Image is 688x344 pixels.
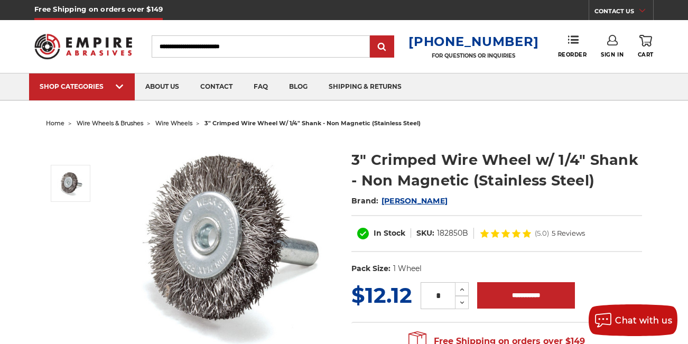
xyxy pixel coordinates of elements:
span: Sign In [601,51,624,58]
a: [PERSON_NAME] [382,196,448,206]
a: wire wheels [155,119,192,127]
dt: SKU: [416,228,434,239]
dd: 1 Wheel [393,263,422,274]
a: wire wheels & brushes [77,119,143,127]
dd: 182850B [437,228,468,239]
img: Crimped Wire Wheel with Shank Non Magnetic [57,170,83,197]
span: $12.12 [351,282,412,308]
span: Reorder [558,51,587,58]
span: 3" crimped wire wheel w/ 1/4" shank - non magnetic (stainless steel) [204,119,421,127]
a: [PHONE_NUMBER] [408,34,538,49]
img: Empire Abrasives [34,27,132,66]
span: Brand: [351,196,379,206]
a: Cart [638,35,654,58]
h1: 3" Crimped Wire Wheel w/ 1/4" Shank - Non Magnetic (Stainless Steel) [351,150,642,191]
a: contact [190,73,243,100]
span: In Stock [374,228,405,238]
a: home [46,119,64,127]
a: faq [243,73,278,100]
input: Submit [371,36,393,58]
span: Chat with us [615,315,672,326]
a: about us [135,73,190,100]
span: 5 Reviews [552,230,585,237]
p: FOR QUESTIONS OR INQUIRIES [408,52,538,59]
span: Cart [638,51,654,58]
div: SHOP CATEGORIES [40,82,124,90]
a: blog [278,73,318,100]
a: Reorder [558,35,587,58]
dt: Pack Size: [351,263,391,274]
a: CONTACT US [594,5,653,20]
button: Chat with us [589,304,677,336]
a: shipping & returns [318,73,412,100]
span: (5.0) [535,230,549,237]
